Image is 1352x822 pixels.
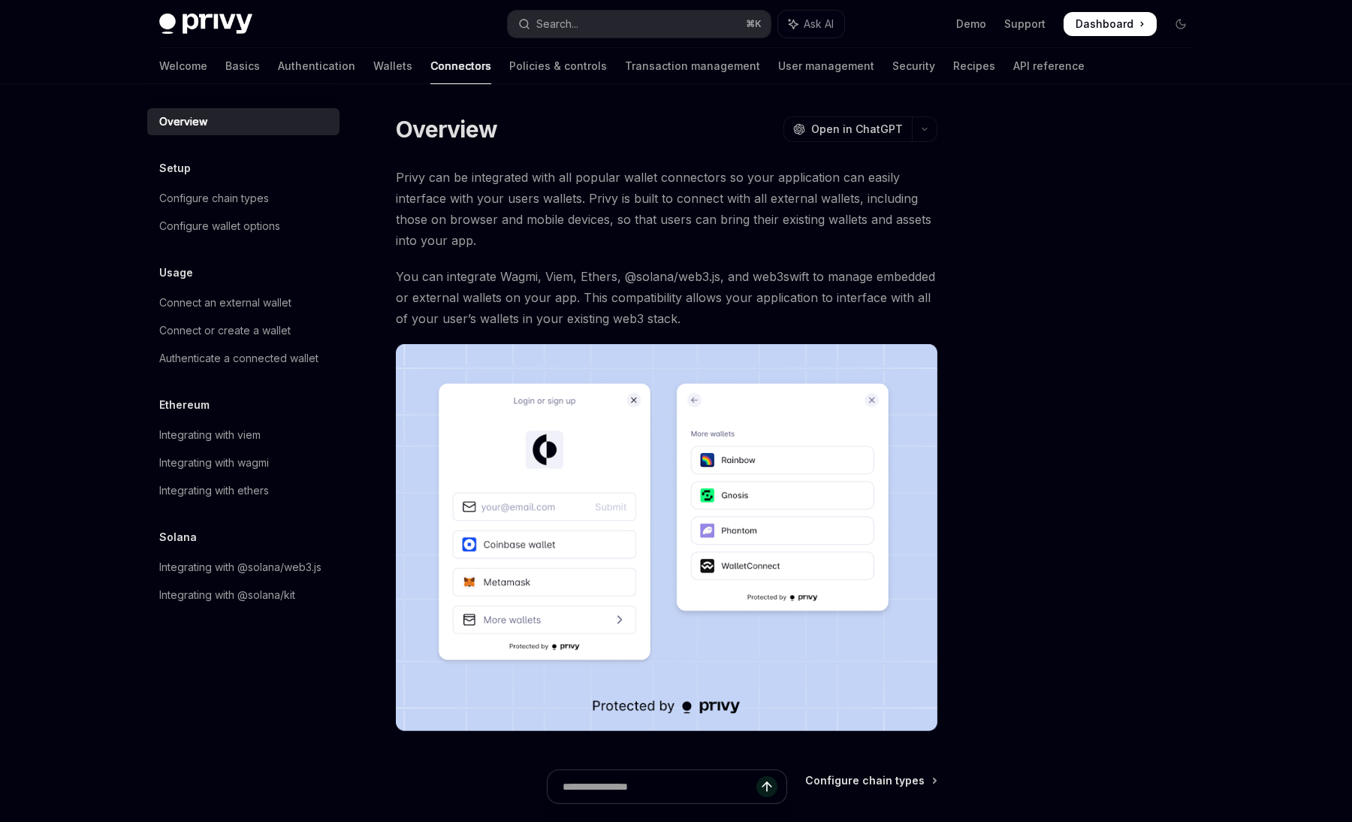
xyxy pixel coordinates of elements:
button: Send message [756,776,777,797]
div: Integrating with wagmi [159,454,269,472]
div: Integrating with ethers [159,482,269,500]
div: Integrating with viem [159,426,261,444]
a: Connect an external wallet [147,289,340,316]
input: Ask a question... [563,770,756,803]
div: Connect an external wallet [159,294,291,312]
img: Connectors3 [396,344,937,731]
div: Configure wallet options [159,217,280,235]
div: Connect or create a wallet [159,322,291,340]
a: Wallets [373,48,412,84]
button: Toggle dark mode [1169,12,1193,36]
h5: Setup [159,159,191,177]
h5: Ethereum [159,396,210,414]
span: Open in ChatGPT [811,122,903,137]
a: API reference [1013,48,1085,84]
button: Toggle assistant panel [778,11,844,38]
a: Integrating with @solana/kit [147,582,340,609]
a: Connectors [430,48,491,84]
div: Integrating with @solana/web3.js [159,558,321,576]
a: Security [892,48,935,84]
a: Configure wallet options [147,213,340,240]
span: Dashboard [1076,17,1133,32]
h5: Usage [159,264,193,282]
span: Privy can be integrated with all popular wallet connectors so your application can easily interfa... [396,167,937,251]
a: Integrating with viem [147,422,340,449]
img: dark logo [159,14,252,35]
span: ⌘ K [746,18,762,30]
h1: Overview [396,116,497,143]
a: Support [1004,17,1046,32]
span: Ask AI [804,17,834,32]
a: Integrating with ethers [147,477,340,504]
div: Integrating with @solana/kit [159,586,295,604]
a: Welcome [159,48,207,84]
a: Integrating with @solana/web3.js [147,554,340,581]
a: Transaction management [625,48,760,84]
button: Open in ChatGPT [783,116,912,142]
a: Integrating with wagmi [147,449,340,476]
a: User management [778,48,874,84]
div: Authenticate a connected wallet [159,349,318,367]
div: Configure chain types [159,189,269,207]
a: Authentication [278,48,355,84]
a: Connect or create a wallet [147,317,340,344]
h5: Solana [159,528,197,546]
div: Search... [536,15,578,33]
div: Overview [159,113,207,131]
a: Basics [225,48,260,84]
a: Policies & controls [509,48,607,84]
button: Open search [508,11,771,38]
a: Authenticate a connected wallet [147,345,340,372]
a: Recipes [953,48,995,84]
a: Demo [956,17,986,32]
span: You can integrate Wagmi, Viem, Ethers, @solana/web3.js, and web3swift to manage embedded or exter... [396,266,937,329]
a: Overview [147,108,340,135]
a: Configure chain types [147,185,340,212]
a: Dashboard [1064,12,1157,36]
